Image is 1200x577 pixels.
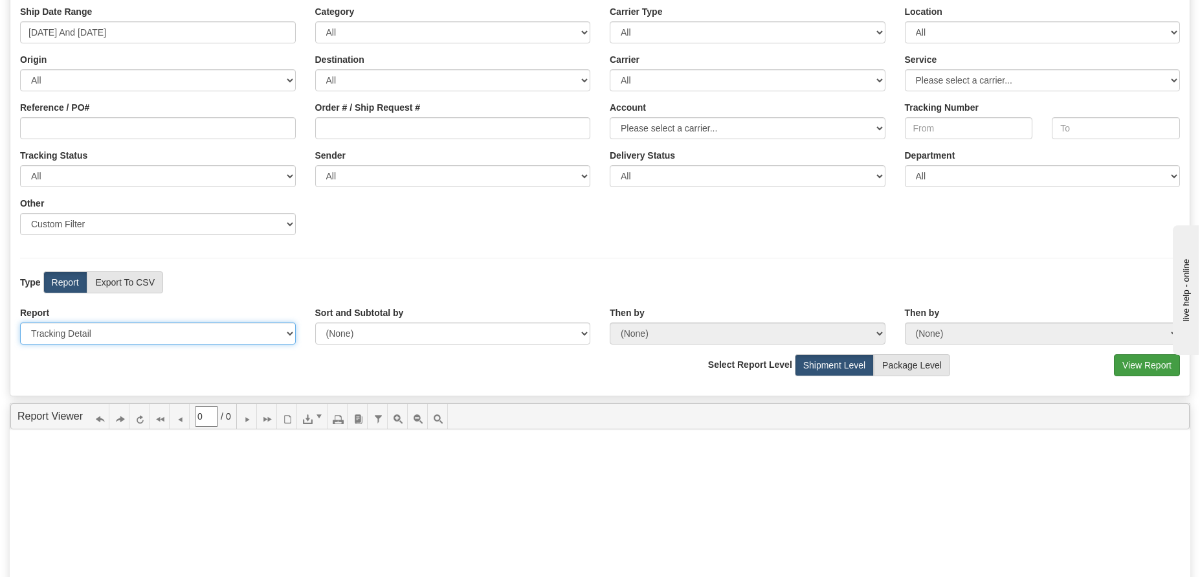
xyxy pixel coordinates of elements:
[221,410,223,423] span: /
[226,410,231,423] span: 0
[708,358,792,371] label: Select Report Level
[315,53,364,66] label: Destination
[1114,354,1180,376] button: View Report
[315,5,355,18] label: Category
[610,165,885,187] select: Please ensure data set in report has been RECENTLY tracked from your Shipment History
[20,197,44,210] label: Other
[315,149,346,162] label: Sender
[20,306,49,319] label: Report
[315,306,404,319] label: Sort and Subtotal by
[905,5,942,18] label: Location
[87,271,163,293] label: Export To CSV
[20,149,87,162] label: Tracking Status
[20,5,92,18] label: Ship Date Range
[610,53,639,66] label: Carrier
[10,11,120,21] div: live help - online
[905,53,937,66] label: Service
[610,149,675,162] label: Please ensure data set in report has been RECENTLY tracked from your Shipment History
[1052,117,1180,139] input: To
[905,306,940,319] label: Then by
[20,101,89,114] label: Reference / PO#
[610,306,645,319] label: Then by
[17,411,83,422] a: Report Viewer
[905,101,979,114] label: Tracking Number
[874,354,950,376] label: Package Level
[905,117,1033,139] input: From
[610,101,646,114] label: Account
[610,5,662,18] label: Carrier Type
[315,101,421,114] label: Order # / Ship Request #
[20,53,47,66] label: Origin
[795,354,874,376] label: Shipment Level
[43,271,87,293] label: Report
[20,276,41,289] label: Type
[1170,222,1199,354] iframe: chat widget
[905,149,955,162] label: Department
